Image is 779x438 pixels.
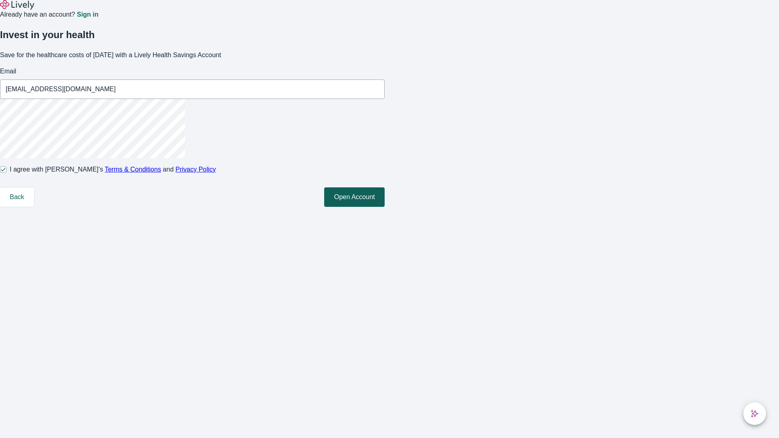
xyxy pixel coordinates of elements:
button: Open Account [324,187,385,207]
a: Privacy Policy [176,166,216,173]
span: I agree with [PERSON_NAME]’s and [10,165,216,174]
button: chat [743,402,766,425]
a: Sign in [77,11,98,18]
svg: Lively AI Assistant [751,410,759,418]
a: Terms & Conditions [105,166,161,173]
